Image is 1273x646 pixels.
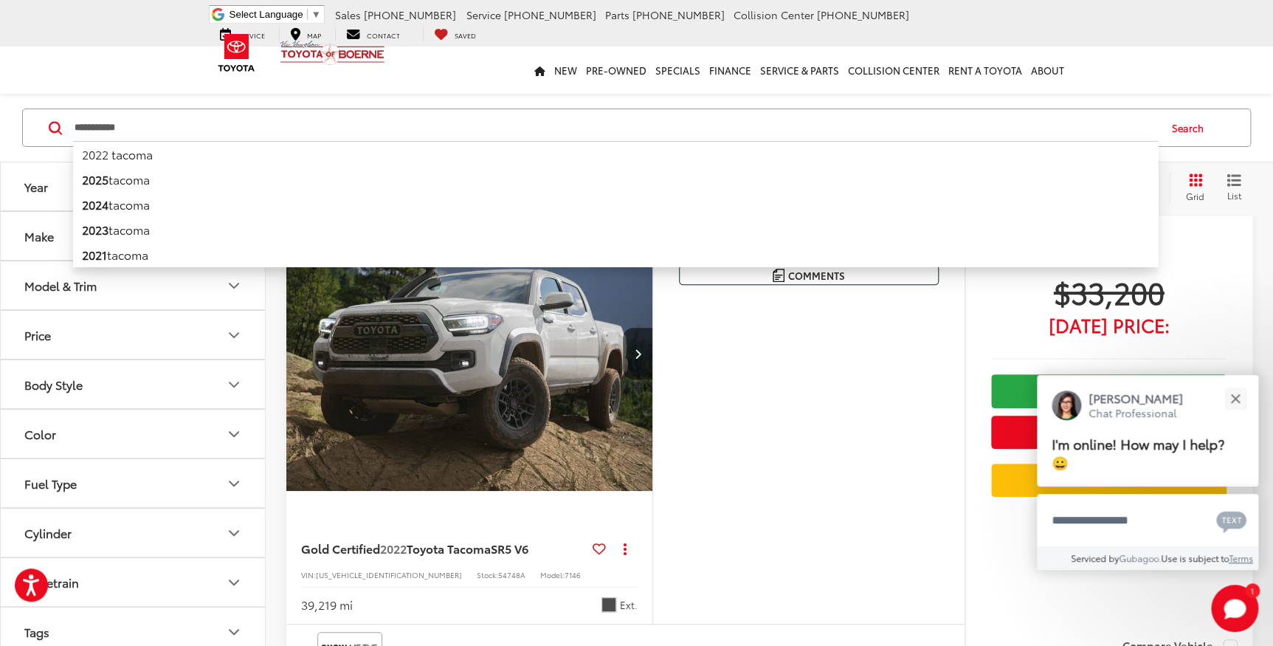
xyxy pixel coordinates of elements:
button: Get Price Now [991,416,1227,449]
span: 54748A [498,569,525,580]
span: 1 [1250,587,1254,594]
div: Price [225,326,243,344]
span: List [1227,189,1241,202]
div: 39,219 mi [301,597,353,614]
span: Collision Center [734,7,814,22]
button: Next image [623,328,652,379]
li: tacoma [73,167,1158,192]
button: Grid View [1169,173,1215,202]
span: 7146 [565,569,581,580]
span: Saved [455,30,476,40]
span: SR5 V6 [491,540,528,557]
span: [PHONE_NUMBER] [364,7,456,22]
div: Close[PERSON_NAME]Chat ProfessionalI'm online! How may I help? 😀Type your messageChat with SMSSen... [1037,375,1258,570]
a: Value Your Trade [991,464,1227,497]
div: Model & Trim [24,278,97,292]
span: Stock: [477,569,498,580]
button: Comments [679,265,939,285]
span: ▼ [311,9,321,20]
span: VIN: [301,569,316,580]
div: Drivetrain [24,575,79,589]
p: Chat Professional [1089,406,1183,420]
div: Color [225,425,243,443]
img: Comments [773,269,784,281]
span: Service [466,7,501,22]
span: ​ [307,9,308,20]
p: [PERSON_NAME] [1089,390,1183,406]
li: 2022 tacoma [73,141,1158,167]
a: About [1027,47,1069,94]
li: tacoma [73,217,1158,242]
button: DrivetrainDrivetrain [1,558,266,606]
span: [US_VEHICLE_IDENTIFICATION_NUMBER] [316,569,462,580]
div: Price [24,328,51,342]
button: Body StyleBody Style [1,360,266,408]
a: Collision Center [844,47,944,94]
b: 2021 [82,246,107,263]
span: 2022 [380,540,407,557]
span: Toyota Tacoma [407,540,491,557]
b: 2023 [82,221,108,238]
button: List View [1215,173,1252,202]
li: tacoma [73,242,1158,267]
button: Actions [612,535,638,561]
b: 2024 [82,196,108,213]
a: Check Availability [991,374,1227,408]
div: Color [24,427,56,441]
input: Search by Make, Model, or Keyword [73,110,1158,145]
a: Map [279,27,332,41]
span: [DATE] Price: [991,317,1227,332]
b: 2025 [82,171,108,188]
textarea: Type your message [1037,494,1258,547]
a: 2022 Toyota Tacoma SR5 V62022 Toyota Tacoma SR5 V62022 Toyota Tacoma SR5 V62022 Toyota Tacoma SR5 V6 [286,216,654,491]
span: Ext. [620,598,638,612]
div: Fuel Type [225,475,243,492]
div: Fuel Type [24,476,77,490]
div: Body Style [24,377,83,391]
img: Vic Vaughan Toyota of Boerne [280,40,385,66]
span: dropdown dots [624,543,627,554]
button: PricePrice [1,311,266,359]
a: Pre-Owned [582,47,651,94]
div: Make [24,229,54,243]
button: Chat with SMS [1212,504,1251,537]
a: Gubagoo. [1119,551,1161,564]
div: Drivetrain [225,574,243,591]
span: Magnetic Gray Metallic [601,597,616,612]
div: Tags [225,623,243,641]
svg: Text [1216,509,1246,533]
div: 2022 Toyota Tacoma SR5 V6 0 [286,216,654,491]
div: Model & Trim [225,277,243,295]
a: Finance [705,47,756,94]
a: Select Language​ [230,9,321,20]
button: CylinderCylinder [1,509,266,557]
button: MakeMake [1,212,266,260]
a: Contact [335,27,411,41]
span: [PHONE_NUMBER] [632,7,725,22]
a: Service [209,27,276,41]
span: Serviced by [1071,551,1119,564]
span: Select Language [230,9,303,20]
span: Parts [605,7,629,22]
a: Gold Certified2022Toyota TacomaSR5 V6 [301,540,587,557]
a: New [550,47,582,94]
div: Cylinder [24,526,72,540]
a: Service & Parts: Opens in a new tab [756,47,844,94]
button: ColorColor [1,410,266,458]
span: Grid [1186,190,1204,202]
div: Year [24,179,48,193]
span: Use is subject to [1161,551,1229,564]
div: Body Style [225,376,243,394]
button: Fuel TypeFuel Type [1,459,266,507]
span: Model: [540,569,565,580]
span: [PHONE_NUMBER] [504,7,596,22]
a: Rent a Toyota [944,47,1027,94]
button: Model & TrimModel & Trim [1,261,266,309]
a: Terms [1229,551,1253,564]
a: My Saved Vehicles [423,27,487,41]
span: Sales [335,7,361,22]
span: [PHONE_NUMBER] [817,7,909,22]
svg: Start Chat [1211,585,1258,632]
a: Specials [651,47,705,94]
